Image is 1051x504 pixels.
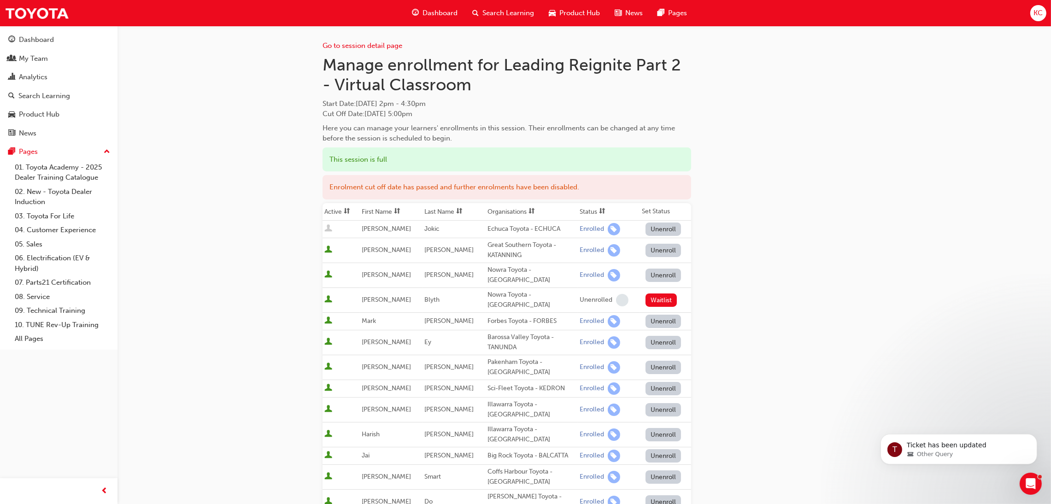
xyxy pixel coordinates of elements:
[423,8,458,18] span: Dashboard
[362,363,411,371] span: [PERSON_NAME]
[580,451,604,460] div: Enrolled
[607,4,650,23] a: news-iconNews
[362,430,380,438] span: Harish
[424,451,474,459] span: [PERSON_NAME]
[608,382,620,395] span: learningRecordVerb_ENROLL-icon
[324,363,332,372] span: User is active
[608,336,620,349] span: learningRecordVerb_ENROLL-icon
[487,265,576,286] div: Nowra Toyota - [GEOGRAPHIC_DATA]
[356,100,426,108] span: [DATE] 2pm - 4:30pm
[104,146,110,158] span: up-icon
[424,473,441,481] span: Smart
[324,430,332,439] span: User is active
[324,224,332,234] span: User is inactive
[549,7,556,19] span: car-icon
[424,405,474,413] span: [PERSON_NAME]
[580,271,604,280] div: Enrolled
[323,203,360,221] th: Toggle SortBy
[580,473,604,481] div: Enrolled
[646,403,681,416] button: Unenroll
[19,128,36,139] div: News
[424,384,474,392] span: [PERSON_NAME]
[608,471,620,483] span: learningRecordVerb_ENROLL-icon
[423,203,485,221] th: Toggle SortBy
[487,316,576,327] div: Forbes Toyota - FORBES
[487,332,576,353] div: Barossa Valley Toyota - TANUNDA
[362,384,411,392] span: [PERSON_NAME]
[424,338,431,346] span: Ey
[608,404,620,416] span: learningRecordVerb_ENROLL-icon
[4,88,114,105] a: Search Learning
[580,225,604,234] div: Enrolled
[580,405,604,414] div: Enrolled
[19,109,59,120] div: Product Hub
[580,430,604,439] div: Enrolled
[323,147,691,172] div: This session is full
[11,332,114,346] a: All Pages
[487,383,576,394] div: Sci-Fleet Toyota - KEDRON
[4,125,114,142] a: News
[580,246,604,255] div: Enrolled
[424,246,474,254] span: [PERSON_NAME]
[4,31,114,48] a: Dashboard
[412,7,419,19] span: guage-icon
[362,473,411,481] span: [PERSON_NAME]
[4,50,114,67] a: My Team
[487,224,576,234] div: Echuca Toyota - ECHUCA
[424,317,474,325] span: [PERSON_NAME]
[608,223,620,235] span: learningRecordVerb_ENROLL-icon
[5,3,69,23] a: Trak
[456,208,463,216] span: sorting-icon
[8,36,15,44] span: guage-icon
[615,7,622,19] span: news-icon
[424,296,440,304] span: Blyth
[4,69,114,86] a: Analytics
[487,290,576,311] div: Nowra Toyota - [GEOGRAPHIC_DATA]
[324,295,332,305] span: User is active
[4,29,114,143] button: DashboardMy TeamAnalyticsSearch LearningProduct HubNews
[580,363,604,372] div: Enrolled
[362,225,411,233] span: [PERSON_NAME]
[608,450,620,462] span: learningRecordVerb_ENROLL-icon
[11,275,114,290] a: 07. Parts21 Certification
[487,399,576,420] div: Illawarra Toyota - [GEOGRAPHIC_DATA]
[323,175,691,199] div: Enrolment cut off date has passed and further enrolments have been disabled.
[362,296,411,304] span: [PERSON_NAME]
[11,160,114,185] a: 01. Toyota Academy - 2025 Dealer Training Catalogue
[658,7,664,19] span: pages-icon
[1020,473,1042,495] iframe: Intercom live chat
[541,4,607,23] a: car-iconProduct Hub
[324,270,332,280] span: User is active
[8,148,15,156] span: pages-icon
[362,338,411,346] span: [PERSON_NAME]
[362,405,411,413] span: [PERSON_NAME]
[362,271,411,279] span: [PERSON_NAME]
[487,451,576,461] div: Big Rock Toyota - BALCATTA
[324,472,332,481] span: User is active
[580,317,604,326] div: Enrolled
[486,203,578,221] th: Toggle SortBy
[323,41,402,50] a: Go to session detail page
[580,338,604,347] div: Enrolled
[608,361,620,374] span: learningRecordVerb_ENROLL-icon
[11,304,114,318] a: 09. Technical Training
[8,111,15,119] span: car-icon
[360,203,423,221] th: Toggle SortBy
[616,294,628,306] span: learningRecordVerb_NONE-icon
[362,317,376,325] span: Mark
[362,246,411,254] span: [PERSON_NAME]
[424,225,439,233] span: Jokic
[323,123,691,144] div: Here you can manage your learners' enrollments in this session. Their enrollments can be changed ...
[8,55,15,63] span: people-icon
[11,223,114,237] a: 04. Customer Experience
[646,244,681,257] button: Unenroll
[608,269,620,281] span: learningRecordVerb_ENROLL-icon
[19,35,54,45] div: Dashboard
[487,357,576,378] div: Pakenham Toyota - [GEOGRAPHIC_DATA]
[324,338,332,347] span: User is active
[11,209,114,223] a: 03. Toyota For Life
[867,415,1051,479] iframe: Intercom notifications message
[1033,8,1043,18] span: KC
